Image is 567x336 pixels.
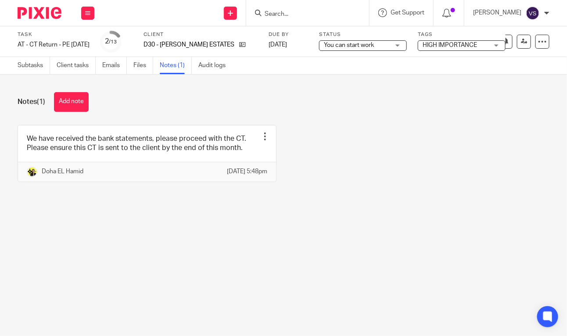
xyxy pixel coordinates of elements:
span: HIGH IMPORTANCE [423,42,477,48]
h1: Notes [18,97,45,107]
div: 2 [105,36,117,46]
a: Client tasks [57,57,96,74]
label: Client [144,31,258,38]
input: Search [264,11,343,18]
label: Due by [269,31,308,38]
p: D30 - [PERSON_NAME] ESTATES LTD [144,40,235,49]
p: Doha EL Hamid [42,167,83,176]
label: Tags [418,31,506,38]
img: Doha-Starbridge.jpg [27,167,37,177]
button: Add note [54,92,89,112]
div: AT - CT Return - PE [DATE] [18,40,90,49]
span: You can start work [324,42,374,48]
a: Audit logs [198,57,232,74]
a: Emails [102,57,127,74]
span: [DATE] [269,42,287,48]
label: Status [319,31,407,38]
span: (1) [37,98,45,105]
span: Get Support [391,10,424,16]
p: [DATE] 5:48pm [227,167,267,176]
div: AT - CT Return - PE 31-05-2025 [18,40,90,49]
a: Subtasks [18,57,50,74]
a: Notes (1) [160,57,192,74]
label: Task [18,31,90,38]
img: Pixie [18,7,61,19]
a: Files [133,57,153,74]
img: svg%3E [526,6,540,20]
p: [PERSON_NAME] [473,8,521,17]
small: /13 [109,39,117,44]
